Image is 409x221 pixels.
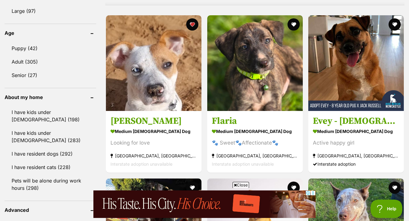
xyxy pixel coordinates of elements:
[5,161,96,174] a: I have resident cats (228)
[287,182,299,194] button: favourite
[212,127,298,136] strong: medium [DEMOGRAPHIC_DATA] Dog
[212,115,298,127] h3: Flaria
[212,152,298,160] strong: [GEOGRAPHIC_DATA], [GEOGRAPHIC_DATA]
[389,18,401,31] button: favourite
[5,147,96,160] a: I have resident dogs (292)
[110,139,197,147] div: Looking for love
[371,200,403,218] iframe: Help Scout Beacon - Open
[5,94,96,100] header: About my home
[287,18,299,31] button: favourite
[106,15,201,111] img: Hallie - Australian Cattle Dog x American Staffordshire Terrier Dog
[5,55,96,68] a: Adult (305)
[233,182,249,188] span: Close
[313,139,399,147] div: Active happy girl
[389,182,401,194] button: favourite
[110,161,172,167] span: Interstate adoption unavailable
[308,15,404,111] img: Evey - 8 Year Old Pug x Jack Russell - Pug x Jack Russell Terrier Dog
[110,115,197,127] h3: [PERSON_NAME]
[313,160,399,168] div: Interstate adoption
[110,127,197,136] strong: medium [DEMOGRAPHIC_DATA] Dog
[207,111,303,173] a: Flaria medium [DEMOGRAPHIC_DATA] Dog 🐾 Sweet🐾Affectionate🐾 [GEOGRAPHIC_DATA], [GEOGRAPHIC_DATA] I...
[110,152,197,160] strong: [GEOGRAPHIC_DATA], [GEOGRAPHIC_DATA]
[186,182,198,194] button: favourite
[93,190,316,218] iframe: Advertisement
[5,207,96,213] header: Advanced
[5,42,96,55] a: Puppy (42)
[313,152,399,160] strong: [GEOGRAPHIC_DATA], [GEOGRAPHIC_DATA]
[5,174,96,194] a: Pets will be alone during work hours (298)
[313,127,399,136] strong: medium [DEMOGRAPHIC_DATA] Dog
[5,30,96,36] header: Age
[212,161,274,167] span: Interstate adoption unavailable
[308,111,404,173] a: Evey - [DEMOGRAPHIC_DATA] Pug x [PERSON_NAME] medium [DEMOGRAPHIC_DATA] Dog Active happy girl [GE...
[5,127,96,147] a: I have kids under [DEMOGRAPHIC_DATA] (283)
[5,106,96,126] a: I have kids under [DEMOGRAPHIC_DATA] (198)
[5,69,96,82] a: Senior (27)
[207,15,303,111] img: Flaria - Keeshond x Australian Kelpie Dog
[212,139,298,147] div: 🐾 Sweet🐾Affectionate🐾
[186,18,198,31] button: favourite
[106,111,201,173] a: [PERSON_NAME] medium [DEMOGRAPHIC_DATA] Dog Looking for love [GEOGRAPHIC_DATA], [GEOGRAPHIC_DATA]...
[5,5,96,17] a: Large (97)
[313,115,399,127] h3: Evey - [DEMOGRAPHIC_DATA] Pug x [PERSON_NAME]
